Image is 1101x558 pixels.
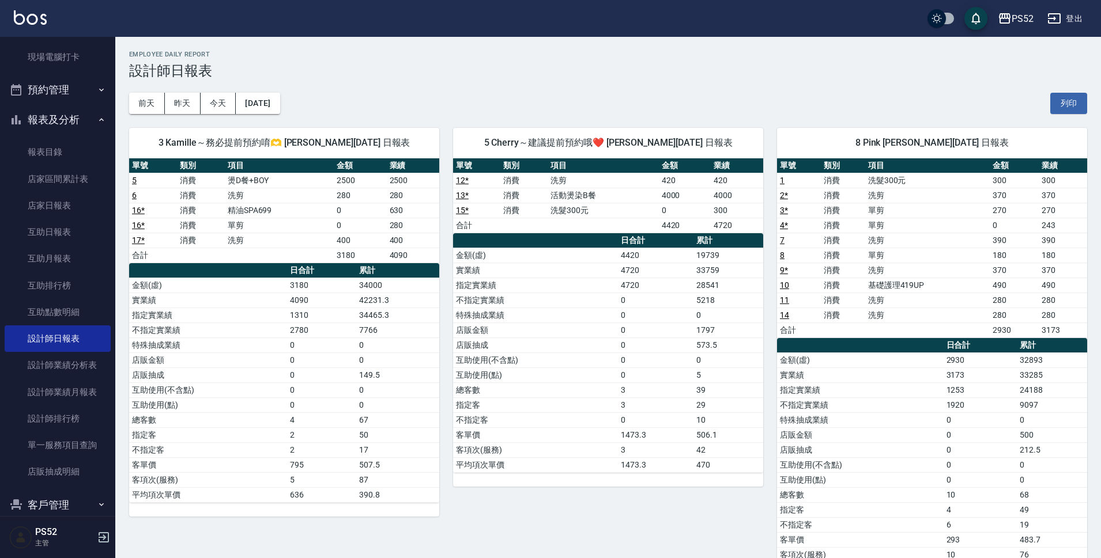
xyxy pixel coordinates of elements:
[990,233,1038,248] td: 390
[225,173,334,188] td: 燙D餐+BOY
[1039,263,1087,278] td: 370
[5,490,111,520] button: 客戶管理
[821,293,865,308] td: 消費
[177,203,225,218] td: 消費
[777,382,944,397] td: 指定實業績
[287,442,357,457] td: 2
[356,397,439,412] td: 0
[777,532,944,547] td: 客單價
[777,442,944,457] td: 店販抽成
[129,308,287,322] td: 指定實業績
[821,173,865,188] td: 消費
[821,158,865,173] th: 類別
[1039,218,1087,233] td: 243
[944,367,1017,382] td: 3173
[129,337,287,352] td: 特殊抽成業績
[129,472,287,487] td: 客項次(服務)
[500,188,548,203] td: 消費
[500,173,548,188] td: 消費
[990,308,1038,322] td: 280
[821,263,865,278] td: 消費
[548,188,658,203] td: 活動燙染B餐
[387,248,439,263] td: 4090
[356,263,439,278] th: 累計
[944,472,1017,487] td: 0
[990,203,1038,218] td: 270
[990,293,1038,308] td: 280
[944,457,1017,472] td: 0
[548,173,658,188] td: 洗剪
[990,322,1038,337] td: 2930
[387,158,439,173] th: 業績
[693,412,763,427] td: 10
[944,442,1017,457] td: 0
[618,352,693,367] td: 0
[5,245,111,272] a: 互助月報表
[693,352,763,367] td: 0
[5,405,111,432] a: 設計師排行榜
[548,203,658,218] td: 洗髮300元
[132,176,137,185] a: 5
[132,191,137,200] a: 6
[1050,93,1087,114] button: 列印
[453,218,500,233] td: 合計
[777,517,944,532] td: 不指定客
[777,397,944,412] td: 不指定實業績
[944,517,1017,532] td: 6
[129,367,287,382] td: 店販抽成
[659,203,711,218] td: 0
[225,233,334,248] td: 洗剪
[711,203,763,218] td: 300
[618,293,693,308] td: 0
[780,250,785,260] a: 8
[711,218,763,233] td: 4720
[356,412,439,427] td: 67
[453,293,618,308] td: 不指定實業績
[1039,173,1087,188] td: 300
[500,158,548,173] th: 類別
[990,263,1038,278] td: 370
[693,367,763,382] td: 5
[334,188,386,203] td: 280
[944,412,1017,427] td: 0
[777,427,944,442] td: 店販金額
[618,308,693,322] td: 0
[287,397,357,412] td: 0
[780,176,785,185] a: 1
[356,308,439,322] td: 34465.3
[5,44,111,70] a: 現場電腦打卡
[1039,188,1087,203] td: 370
[1039,203,1087,218] td: 270
[129,51,1087,58] h2: Employee Daily Report
[5,166,111,192] a: 店家區間累計表
[387,218,439,233] td: 280
[334,173,386,188] td: 2500
[287,412,357,427] td: 4
[618,263,693,278] td: 4720
[990,218,1038,233] td: 0
[287,367,357,382] td: 0
[777,412,944,427] td: 特殊抽成業績
[287,278,357,293] td: 3180
[777,472,944,487] td: 互助使用(點)
[777,158,1087,338] table: a dense table
[693,263,763,278] td: 33759
[225,203,334,218] td: 精油SPA699
[356,472,439,487] td: 87
[618,397,693,412] td: 3
[1017,382,1087,397] td: 24188
[165,93,201,114] button: 昨天
[1039,278,1087,293] td: 490
[129,397,287,412] td: 互助使用(點)
[334,233,386,248] td: 400
[865,248,990,263] td: 單剪
[777,352,944,367] td: 金額(虛)
[356,442,439,457] td: 17
[1039,308,1087,322] td: 280
[1017,338,1087,353] th: 累計
[129,382,287,397] td: 互助使用(不含點)
[990,173,1038,188] td: 300
[129,158,177,173] th: 單號
[453,278,618,293] td: 指定實業績
[944,338,1017,353] th: 日合計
